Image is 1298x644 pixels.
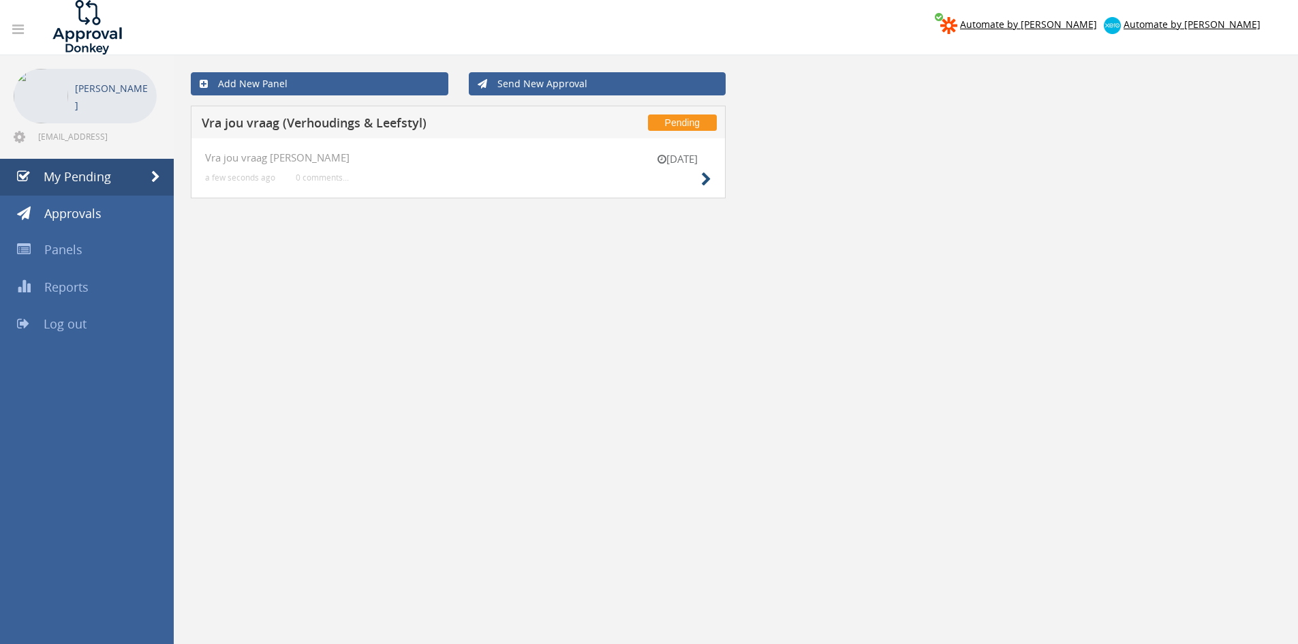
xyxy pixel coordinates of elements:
[1104,17,1121,34] img: xero-logo.png
[940,17,957,34] img: zapier-logomark.png
[960,18,1097,31] span: Automate by [PERSON_NAME]
[205,172,275,183] small: a few seconds ago
[44,168,111,185] span: My Pending
[75,80,150,114] p: [PERSON_NAME]
[205,152,711,164] h4: Vra jou vraag [PERSON_NAME]
[191,72,448,95] a: Add New Panel
[643,152,711,166] small: [DATE]
[469,72,726,95] a: Send New Approval
[202,117,561,134] h5: Vra jou vraag (Verhoudings & Leefstyl)
[38,131,154,142] span: [EMAIL_ADDRESS][DOMAIN_NAME]
[44,279,89,295] span: Reports
[296,172,349,183] small: 0 comments...
[44,205,102,221] span: Approvals
[44,316,87,332] span: Log out
[648,114,717,131] span: Pending
[44,241,82,258] span: Panels
[1124,18,1261,31] span: Automate by [PERSON_NAME]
